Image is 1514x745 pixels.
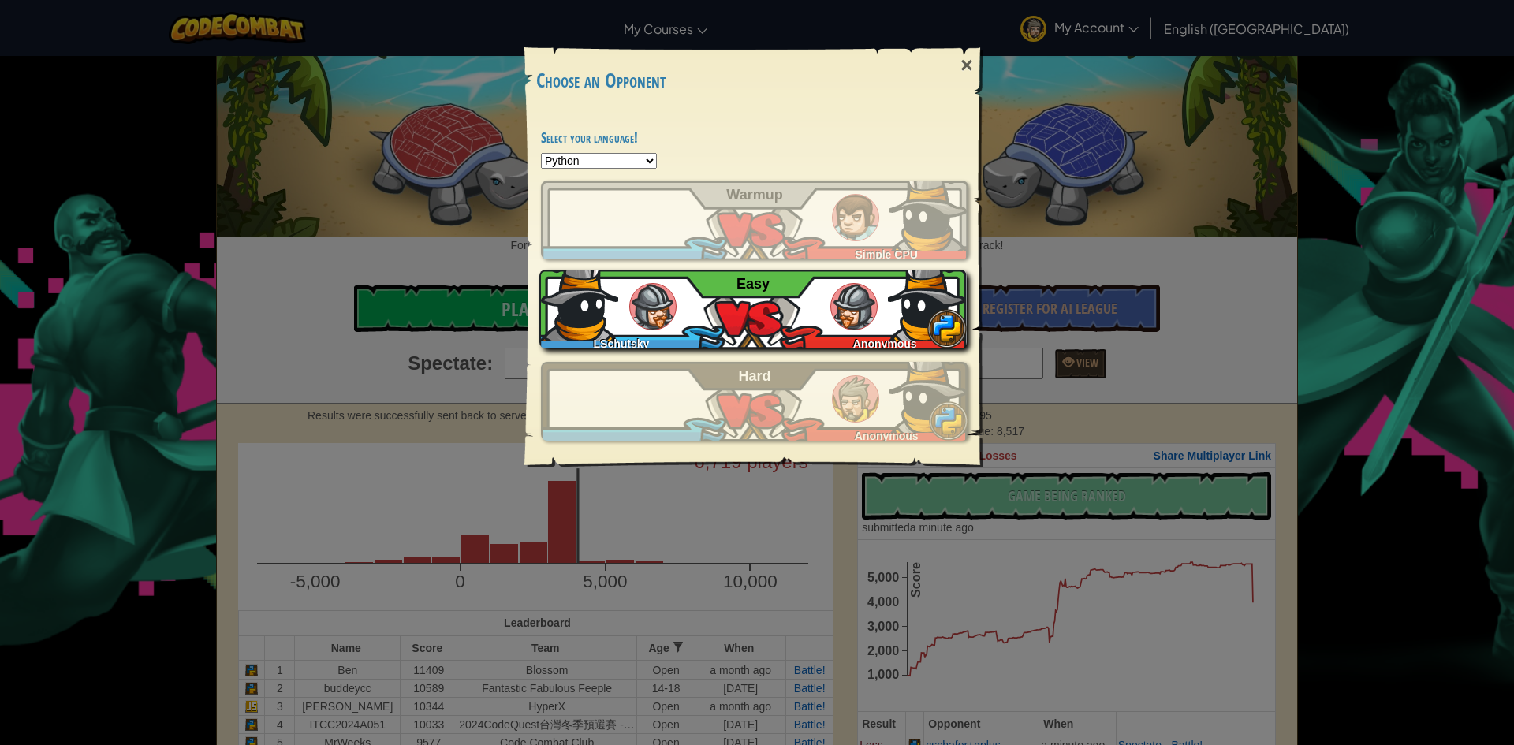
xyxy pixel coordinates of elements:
span: Hard [739,368,771,384]
span: LSchutsky [595,248,651,261]
img: lAdBPQAAAAZJREFUAwDurxamccv0MgAAAABJRU5ErkJggg== [889,173,968,251]
a: Anonymous [541,362,968,441]
span: LSchutsky [594,337,650,350]
span: Easy [736,276,770,292]
span: Simple CPU [856,248,918,261]
a: Simple CPU [541,181,968,259]
img: humans_ladder_tutorial.png [832,194,879,241]
img: humans_ladder_easy.png [830,283,878,330]
a: LSchutskyAnonymous [541,270,968,348]
img: humans_ladder_hard.png [832,375,879,423]
img: lAdBPQAAAAZJREFUAwDurxamccv0MgAAAABJRU5ErkJggg== [889,354,968,433]
h4: Select your language! [541,130,968,145]
h3: Choose an Opponent [536,70,973,91]
span: LSchutsky [595,430,651,442]
img: humans_ladder_easy.png [629,283,677,330]
span: Anonymous [855,430,919,442]
img: lAdBPQAAAAZJREFUAwDurxamccv0MgAAAABJRU5ErkJggg== [539,262,618,341]
span: Anonymous [853,337,917,350]
div: × [949,43,985,88]
img: lAdBPQAAAAZJREFUAwDurxamccv0MgAAAABJRU5ErkJggg== [888,262,967,341]
span: Warmup [726,187,782,203]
